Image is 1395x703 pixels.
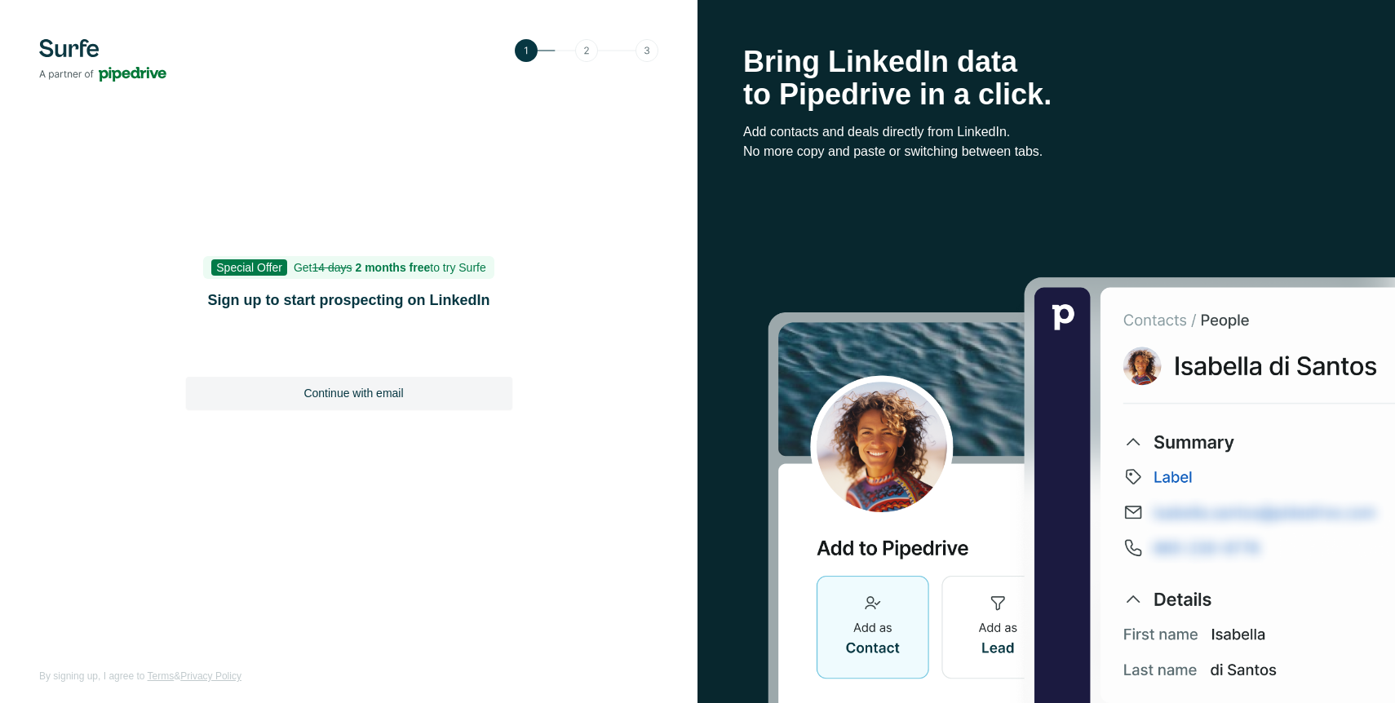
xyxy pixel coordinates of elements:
h1: Sign up to start prospecting on LinkedIn [186,289,512,312]
p: Add contacts and deals directly from LinkedIn. [743,122,1349,142]
img: Step 1 [515,39,658,62]
span: Special Offer [211,259,287,276]
h1: Bring LinkedIn data to Pipedrive in a click. [743,46,1349,111]
iframe: Sign in with Google Dialog [1060,16,1379,183]
a: Terms [148,670,175,682]
span: Get to try Surfe [294,261,486,274]
p: No more copy and paste or switching between tabs. [743,142,1349,161]
img: Surfe's logo [39,39,166,82]
span: Continue with email [303,385,403,401]
span: & [174,670,180,682]
b: 2 months free [355,261,430,274]
iframe: Sign in with Google Button [178,333,520,369]
s: 14 days [312,261,352,274]
span: By signing up, I agree to [39,670,144,682]
a: Privacy Policy [180,670,241,682]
